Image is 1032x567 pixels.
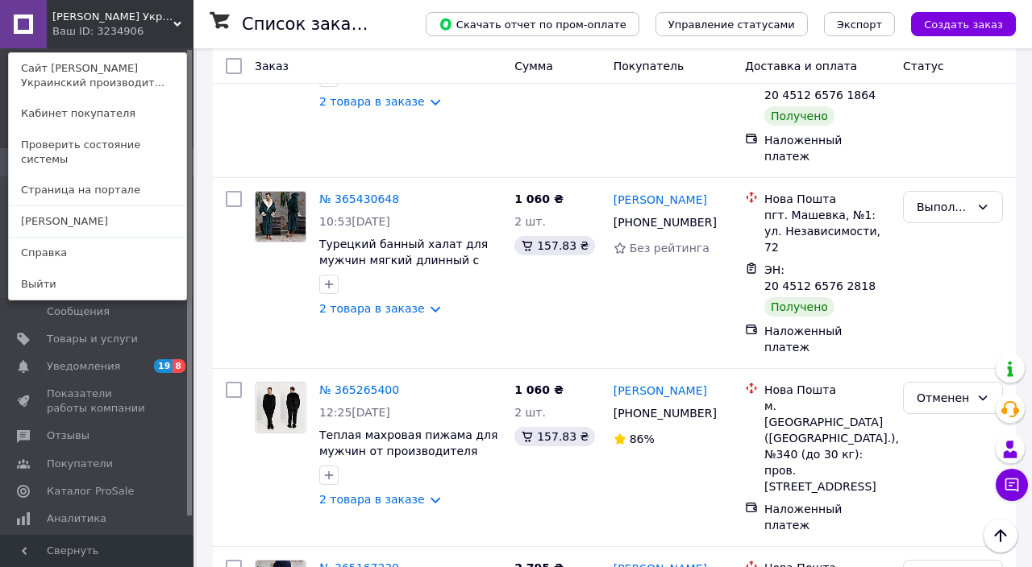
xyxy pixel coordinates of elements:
[319,95,425,108] a: 2 товара в заказе
[764,398,890,495] div: м. [GEOGRAPHIC_DATA] ([GEOGRAPHIC_DATA].), №340 (до 30 кг): пров. [STREET_ADDRESS]
[837,19,882,31] span: Экспорт
[764,191,890,207] div: Нова Пошта
[514,427,595,446] div: 157.83 ₴
[610,402,719,424] div: [PHONE_NUMBER]
[514,60,553,72] span: Сумма
[255,382,306,433] a: Фото товару
[9,175,186,205] a: Страница на портале
[9,238,186,268] a: Справка
[764,382,890,398] div: Нова Пошта
[319,238,488,315] a: Турецкий банный халат для мужчин мягкий длинный с копюшоном от производителя, Мужские халаты велсофт
[439,17,626,31] span: Скачать отчет по пром-оплате
[256,192,306,242] img: Фото товару
[630,432,655,445] span: 86%
[255,60,289,72] span: Заказ
[319,428,497,490] a: Теплая махровая пижама для мужчин от производителя черная, Турецкие мужские пижамы
[9,130,186,175] a: Проверить состояние системы
[426,12,639,36] button: Скачать отчет по пром-оплате
[514,215,546,228] span: 2 шт.
[9,98,186,129] a: Кабинет покупателя
[668,19,795,31] span: Управление статусами
[764,323,890,355] div: Наложенный платеж
[255,191,306,242] a: Фото товару
[764,207,890,255] div: пгт. Машевка, №1: ул. Независимости, 72
[319,493,425,506] a: 2 товара в заказе
[764,106,834,126] div: Получено
[610,211,719,234] div: [PHONE_NUMBER]
[9,269,186,300] a: Выйти
[47,428,89,443] span: Отзывы
[256,383,306,432] img: Фото товару
[9,206,186,237] a: [PERSON_NAME]
[903,60,944,72] span: Статус
[173,359,185,373] span: 8
[764,263,876,292] span: ЭН: 20 4512 6576 2818
[47,511,106,526] span: Аналитика
[319,383,399,396] a: № 365265400
[514,406,546,419] span: 2 шт.
[514,192,564,205] span: 1 060 ₴
[154,359,173,373] span: 19
[745,60,857,72] span: Доставка и оплата
[824,12,895,36] button: Экспорт
[911,12,1016,36] button: Создать заказ
[630,242,709,255] span: Без рейтинга
[614,192,707,208] a: [PERSON_NAME]
[895,17,1016,30] a: Создать заказ
[764,501,890,533] div: Наложенный платеж
[47,304,110,319] span: Сообщения
[52,10,173,24] span: Terry Confort Украинский производитель домашнего текстиля
[514,383,564,396] span: 1 060 ₴
[984,519,1017,553] button: Наверх
[47,484,134,499] span: Каталог ProSale
[614,383,707,399] a: [PERSON_NAME]
[52,24,120,39] div: Ваш ID: 3234906
[319,192,399,205] a: № 365430648
[242,14,381,34] h1: Список заказов
[9,53,186,98] a: Сайт [PERSON_NAME] Украинский производит...
[47,387,149,416] span: Показатели работы компании
[319,302,425,315] a: 2 товара в заказе
[47,332,138,346] span: Товары и услуги
[764,297,834,317] div: Получено
[917,389,970,407] div: Отменен
[996,469,1028,501] button: Чат с покупателем
[319,215,390,228] span: 10:53[DATE]
[924,19,1003,31] span: Создать заказ
[47,457,113,471] span: Покупатели
[614,60,685,72] span: Покупатель
[514,236,595,255] div: 157.83 ₴
[47,359,120,374] span: Уведомления
[655,12,808,36] button: Управление статусами
[917,198,970,216] div: Выполнен
[319,406,390,419] span: 12:25[DATE]
[764,132,890,164] div: Наложенный платеж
